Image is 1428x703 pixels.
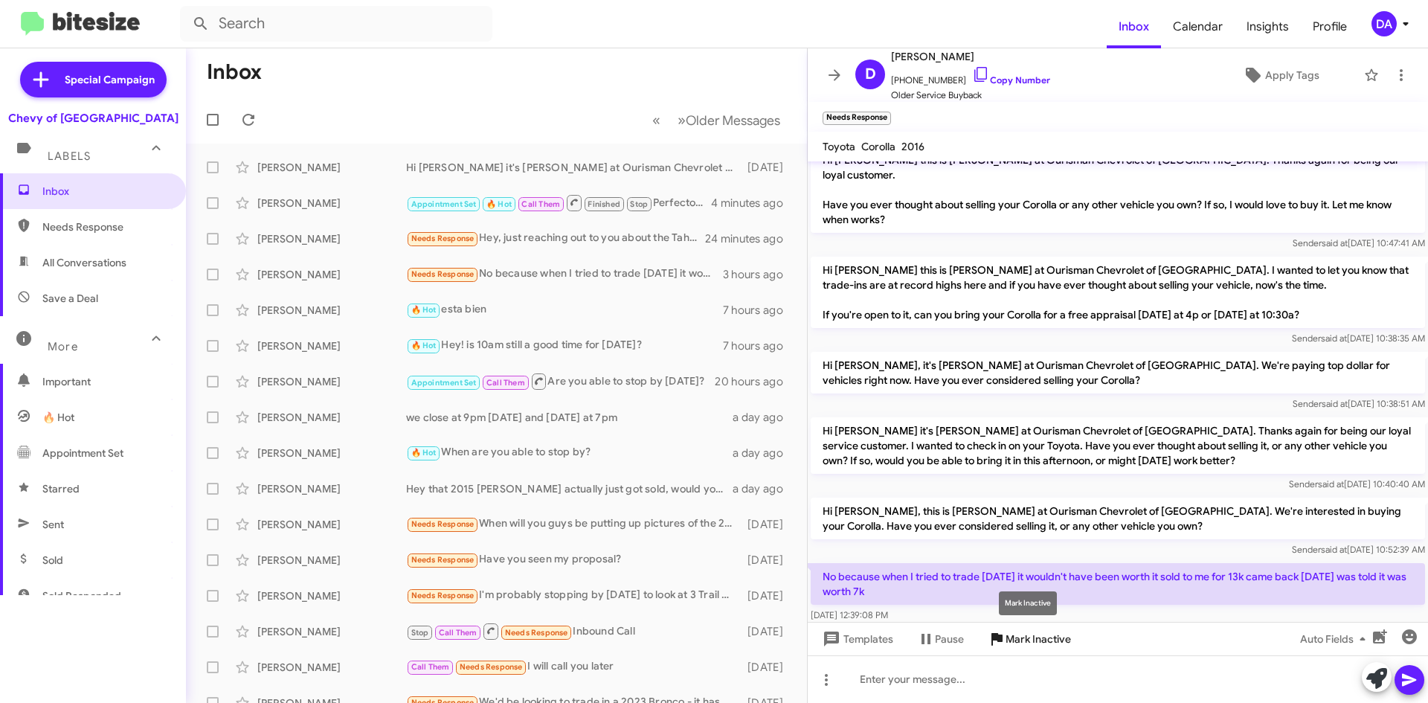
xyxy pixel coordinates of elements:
div: a day ago [733,410,795,425]
span: Sender [DATE] 10:40:40 AM [1289,478,1425,489]
span: Needs Response [411,591,475,600]
div: Inbound Call [406,622,740,641]
div: When will you guys be putting up pictures of the 23 red model y? [406,516,740,533]
input: Search [180,6,492,42]
span: Sender [DATE] 10:38:35 AM [1292,333,1425,344]
a: Inbox [1107,5,1161,48]
span: 🔥 Hot [411,341,437,350]
span: Older Service Buyback [891,88,1050,103]
span: « [652,111,660,129]
span: said at [1322,398,1348,409]
div: I'm probably stopping by [DATE] to look at 3 Trail Boss Colorados. 2 white and 1 silver. The ones... [406,587,740,604]
div: Have you seen my proposal? [406,551,740,568]
div: I will call you later [406,658,740,675]
div: [PERSON_NAME] [257,303,406,318]
div: [PERSON_NAME] [257,517,406,532]
span: Labels [48,150,91,163]
div: we close at 9pm [DATE] and [DATE] at 7pm [406,410,733,425]
div: [PERSON_NAME] [257,374,406,389]
button: Pause [905,626,976,652]
div: [DATE] [740,660,795,675]
div: DA [1371,11,1397,36]
span: Mark Inactive [1006,626,1071,652]
span: Needs Response [411,234,475,243]
span: Stop [630,199,648,209]
p: No because when I tried to trade [DATE] it wouldn't have been worth it sold to me for 13k came ba... [811,563,1425,605]
div: 7 hours ago [723,338,795,353]
div: [PERSON_NAME] [257,338,406,353]
button: Previous [643,105,669,135]
div: a day ago [733,481,795,496]
div: a day ago [733,446,795,460]
div: 20 hours ago [715,374,795,389]
span: Pause [935,626,964,652]
div: [DATE] [740,553,795,568]
div: Chevy of [GEOGRAPHIC_DATA] [8,111,178,126]
span: [PHONE_NUMBER] [891,65,1050,88]
h1: Inbox [207,60,262,84]
p: Hi [PERSON_NAME] it's [PERSON_NAME] at Ourisman Chevrolet of [GEOGRAPHIC_DATA]. Thanks again for ... [811,417,1425,474]
span: Appointment Set [42,446,123,460]
span: 🔥 Hot [411,305,437,315]
div: [DATE] [740,624,795,639]
span: [DATE] 12:39:08 PM [811,609,888,620]
span: Call Them [486,378,525,388]
div: Are you able to stop by [DATE]? [406,372,715,391]
div: [PERSON_NAME] [257,481,406,496]
button: Auto Fields [1288,626,1383,652]
span: Needs Response [505,628,568,638]
span: Inbox [42,184,169,199]
a: Insights [1235,5,1301,48]
span: Call Them [411,662,450,672]
span: said at [1321,333,1347,344]
div: [PERSON_NAME] [257,196,406,211]
span: Older Messages [686,112,780,129]
span: Special Campaign [65,72,155,87]
span: Sold [42,553,63,568]
span: Needs Response [42,219,169,234]
span: said at [1318,478,1344,489]
span: Sent [42,517,64,532]
span: Needs Response [411,555,475,565]
span: said at [1321,544,1347,555]
span: 🔥 Hot [411,448,437,458]
span: said at [1322,237,1348,248]
button: Mark Inactive [976,626,1083,652]
div: esta bien [406,301,723,318]
span: D [865,62,876,86]
span: More [48,340,78,353]
span: Save a Deal [42,291,98,306]
span: » [678,111,686,129]
p: Hi [PERSON_NAME] this is [PERSON_NAME] at Ourisman Chevrolet of [GEOGRAPHIC_DATA]. I wanted to le... [811,257,1425,328]
a: Calendar [1161,5,1235,48]
span: Appointment Set [411,199,477,209]
div: [PERSON_NAME] [257,410,406,425]
span: Sold Responded [42,588,121,603]
nav: Page navigation example [644,105,789,135]
span: Profile [1301,5,1359,48]
span: Needs Response [411,269,475,279]
div: Perfecto estamos aqui hasta las 8pm no se preocupe [406,193,711,212]
a: Special Campaign [20,62,167,97]
button: DA [1359,11,1412,36]
p: Hi [PERSON_NAME], it's [PERSON_NAME] at Ourisman Chevrolet of [GEOGRAPHIC_DATA]. We're paying top... [811,352,1425,394]
span: Needs Response [460,662,523,672]
div: [PERSON_NAME] [257,446,406,460]
div: [PERSON_NAME] [257,553,406,568]
span: 2016 [901,140,924,153]
span: [PERSON_NAME] [891,48,1050,65]
span: Templates [820,626,893,652]
div: When are you able to stop by? [406,444,733,461]
div: 7 hours ago [723,303,795,318]
p: Hi [PERSON_NAME], this is [PERSON_NAME] at Ourisman Chevrolet of [GEOGRAPHIC_DATA]. We're interes... [811,498,1425,539]
span: Needs Response [411,519,475,529]
div: [DATE] [740,588,795,603]
span: Corolla [861,140,895,153]
button: Apply Tags [1204,62,1357,89]
div: 4 minutes ago [711,196,795,211]
div: [PERSON_NAME] [257,588,406,603]
div: [PERSON_NAME] [257,231,406,246]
